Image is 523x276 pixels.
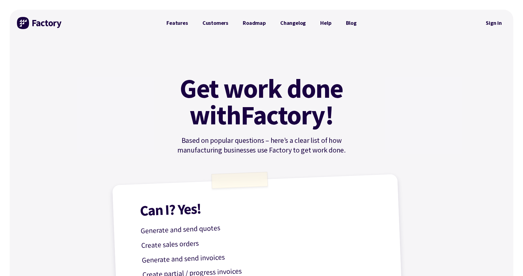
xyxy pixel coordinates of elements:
a: Features [159,17,195,29]
a: Changelog [273,17,313,29]
img: Factory [17,17,62,29]
p: Create sales orders [141,230,383,251]
p: Generate and send quotes [140,216,382,237]
a: Sign in [482,16,506,30]
p: Based on popular questions – here’s a clear list of how manufacturing businesses use Factory to g... [159,136,364,155]
h1: Can I? Yes! [140,194,382,218]
a: Blog [339,17,364,29]
a: Help [313,17,338,29]
a: Customers [195,17,235,29]
p: Generate and send invoices [142,245,383,266]
h1: Get work done with [171,75,352,128]
nav: Primary Navigation [159,17,364,29]
a: Roadmap [235,17,273,29]
nav: Secondary Navigation [482,16,506,30]
mark: Factory! [241,102,334,128]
